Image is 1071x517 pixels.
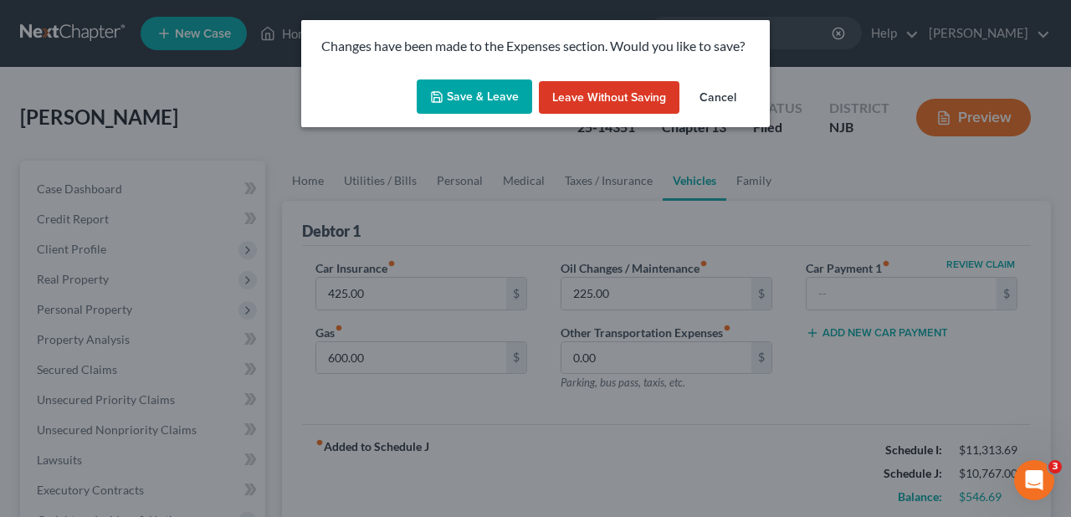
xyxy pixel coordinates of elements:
[1048,460,1062,473] span: 3
[1014,460,1054,500] iframe: Intercom live chat
[321,37,750,56] p: Changes have been made to the Expenses section. Would you like to save?
[539,81,679,115] button: Leave without Saving
[417,79,532,115] button: Save & Leave
[686,81,750,115] button: Cancel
